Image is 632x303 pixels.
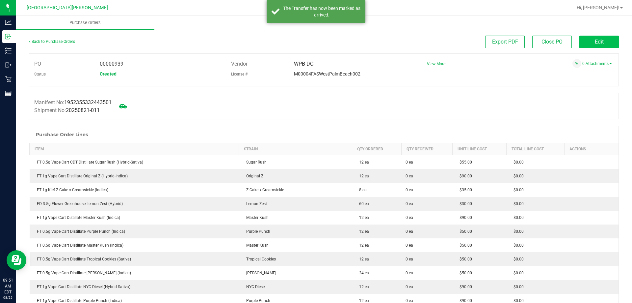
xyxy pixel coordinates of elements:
inline-svg: Inventory [5,47,12,54]
span: Original Z [243,174,263,178]
label: Status [34,69,46,79]
div: FT 1g Vape Cart Distillate NYC Diesel (Hybrid-Sativa) [34,284,235,290]
span: Z Cake x Creamsickle [243,188,284,192]
span: $50.00 [456,243,472,248]
th: Qty Received [402,143,453,155]
div: FT 0.5g Vape Cart Distillate Purple Punch (Indica) [34,228,235,234]
span: $90.00 [456,298,472,303]
div: FT 1g Kief Z Cake x Creamsickle (Indica) [34,187,235,193]
span: Mark as not Arrived [117,100,130,113]
span: 0 ea [406,284,413,290]
span: 0 ea [406,187,413,193]
span: $0.00 [510,243,524,248]
div: FT 1g Vape Cart Distillate Master Kush (Indica) [34,215,235,221]
div: FT 0.5g Vape Cart Distillate [PERSON_NAME] (Indica) [34,270,235,276]
span: 0 ea [406,256,413,262]
span: 12 ea [356,229,369,234]
span: Master Kush [243,243,269,248]
span: 1952355332443501 [64,99,112,106]
span: Purchase Orders [61,20,110,26]
span: Edit [595,39,604,45]
span: $50.00 [456,271,472,275]
span: $0.00 [510,201,524,206]
span: 12 ea [356,160,369,165]
iframe: Resource center [7,250,26,270]
th: Qty Ordered [352,143,401,155]
span: Created [100,71,117,76]
span: 0 ea [406,270,413,276]
div: FD 3.5g Flower Greenhouse Lemon Zest (Hybrid) [34,201,235,207]
span: $50.00 [456,229,472,234]
span: 12 ea [356,285,369,289]
h1: Purchase Order Lines [36,132,88,137]
span: 12 ea [356,298,369,303]
label: Shipment No: [34,106,100,114]
span: 0 ea [406,215,413,221]
div: FT 0.5g Vape Cart CDT Distillate Sugar Rush (Hybrid-Sativa) [34,159,235,165]
span: $90.00 [456,285,472,289]
span: 0 ea [406,173,413,179]
span: 8 ea [356,188,367,192]
th: Strain [239,143,352,155]
span: $90.00 [456,215,472,220]
span: Attach a document [572,59,581,68]
span: Hi, [PERSON_NAME]! [577,5,619,10]
th: Unit Line Cost [452,143,506,155]
span: $0.00 [510,188,524,192]
span: M00004FASWestPalmBeach002 [294,71,360,76]
span: 20250821-011 [66,107,100,113]
inline-svg: Outbound [5,62,12,68]
p: 08/25 [3,295,13,300]
span: 12 ea [356,257,369,261]
div: FT 0.5g Vape Cart Distillate Tropical Cookies (Sativa) [34,256,235,262]
button: Edit [579,36,619,48]
span: $90.00 [456,174,472,178]
label: License # [231,69,248,79]
a: Purchase Orders [16,16,154,30]
th: Total Line Cost [506,143,564,155]
button: Export PDF [485,36,525,48]
span: $0.00 [510,257,524,261]
span: Close PO [541,39,563,45]
span: Lemon Zest [243,201,267,206]
span: [PERSON_NAME] [243,271,276,275]
span: $0.00 [510,298,524,303]
a: Back to Purchase Orders [29,39,75,44]
span: 12 ea [356,215,369,220]
span: WPB DC [294,61,313,67]
th: Actions [565,143,619,155]
span: 24 ea [356,271,369,275]
span: NYC Diesel [243,285,266,289]
span: $0.00 [510,229,524,234]
span: 0 ea [406,159,413,165]
span: $0.00 [510,215,524,220]
span: 0 ea [406,228,413,234]
span: 0 ea [406,201,413,207]
span: Sugar Rush [243,160,267,165]
span: 00000939 [100,61,123,67]
span: $0.00 [510,285,524,289]
span: $0.00 [510,174,524,178]
span: Purple Punch [243,298,270,303]
span: Export PDF [492,39,518,45]
span: 12 ea [356,174,369,178]
div: FT 1g Vape Cart Distillate Original Z (Hybrid-Indica) [34,173,235,179]
label: Manifest No: [34,99,112,106]
th: Item [30,143,239,155]
a: 0 Attachments [582,61,612,66]
span: $30.00 [456,201,472,206]
p: 09:51 AM EDT [3,277,13,295]
div: The Transfer has now been marked as arrived. [283,5,360,18]
span: $50.00 [456,257,472,261]
span: 0 ea [406,242,413,248]
div: FT 0.5g Vape Cart Distillate Master Kush (Indica) [34,242,235,248]
a: View More [427,62,445,66]
inline-svg: Analytics [5,19,12,26]
inline-svg: Inbound [5,33,12,40]
label: Vendor [231,59,248,69]
span: [GEOGRAPHIC_DATA][PERSON_NAME] [27,5,108,11]
button: Close PO [532,36,572,48]
label: PO [34,59,41,69]
span: $0.00 [510,271,524,275]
